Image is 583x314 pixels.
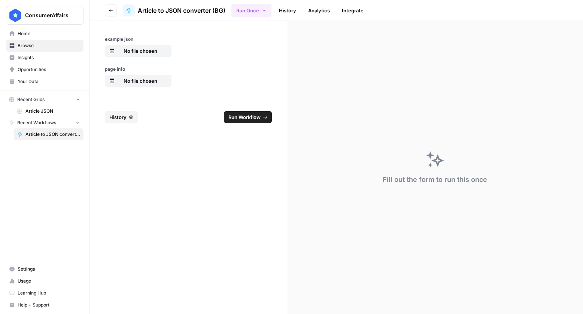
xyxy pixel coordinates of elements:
[6,28,83,40] a: Home
[105,111,138,123] button: History
[18,30,80,37] span: Home
[17,119,56,126] span: Recent Workflows
[6,40,83,52] a: Browse
[9,9,22,22] img: ConsumerAffairs Logo
[18,66,80,73] span: Opportunities
[17,96,45,103] span: Recent Grids
[18,42,80,49] span: Browse
[18,302,80,308] span: Help + Support
[6,94,83,105] button: Recent Grids
[6,6,83,25] button: Workspace: ConsumerAffairs
[105,66,272,73] label: page info
[18,290,80,296] span: Learning Hub
[18,278,80,284] span: Usage
[105,45,171,57] button: No file chosen
[18,266,80,272] span: Settings
[6,117,83,128] button: Recent Workflows
[116,47,164,55] p: No file chosen
[138,6,225,15] span: Article to JSON converter (BG)
[224,111,272,123] button: Run Workflow
[274,4,301,16] a: History
[6,263,83,275] a: Settings
[105,75,171,87] button: No file chosen
[228,113,261,121] span: Run Workflow
[337,4,368,16] a: Integrate
[25,131,80,138] span: Article to JSON converter (BG)
[6,64,83,76] a: Opportunities
[109,113,127,121] span: History
[18,54,80,61] span: Insights
[6,287,83,299] a: Learning Hub
[6,275,83,287] a: Usage
[383,174,487,185] div: Fill out the form to run this once
[304,4,334,16] a: Analytics
[25,108,80,115] span: Article JSON
[6,76,83,88] a: Your Data
[14,105,83,117] a: Article JSON
[123,4,225,16] a: Article to JSON converter (BG)
[231,4,271,17] button: Run Once
[6,299,83,311] button: Help + Support
[105,36,272,43] label: example json
[18,78,80,85] span: Your Data
[6,52,83,64] a: Insights
[14,128,83,140] a: Article to JSON converter (BG)
[25,12,70,19] span: ConsumerAffairs
[116,77,164,85] p: No file chosen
